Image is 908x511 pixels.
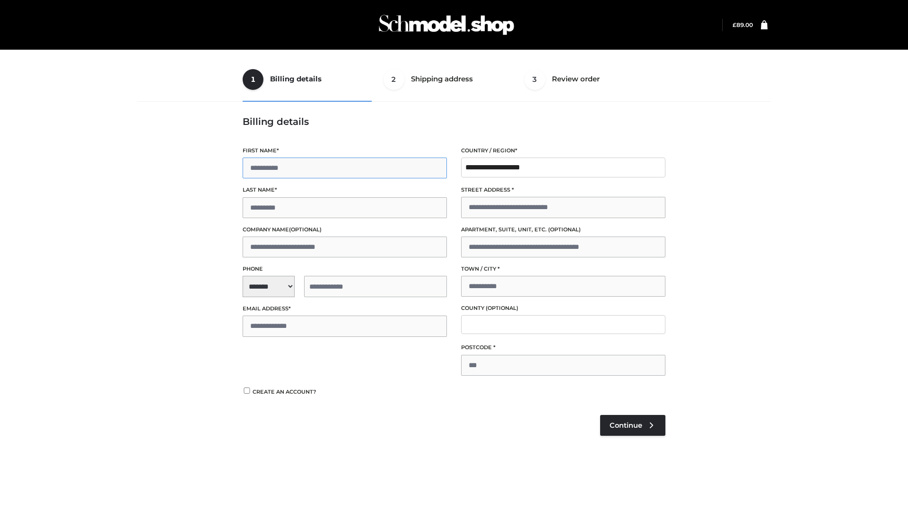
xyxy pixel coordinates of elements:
label: Company name [243,225,447,234]
span: £ [733,21,736,28]
img: Schmodel Admin 964 [375,6,517,44]
label: First name [243,146,447,155]
a: £89.00 [733,21,753,28]
span: (optional) [289,226,322,233]
bdi: 89.00 [733,21,753,28]
label: Town / City [461,264,665,273]
a: Continue [600,415,665,436]
label: Apartment, suite, unit, etc. [461,225,665,234]
label: Postcode [461,343,665,352]
label: Last name [243,185,447,194]
label: Email address [243,304,447,313]
label: County [461,304,665,313]
span: (optional) [486,305,518,311]
h3: Billing details [243,116,665,127]
span: (optional) [548,226,581,233]
input: Create an account? [243,388,251,394]
label: Phone [243,264,447,273]
label: Street address [461,185,665,194]
span: Create an account? [253,388,316,395]
span: Continue [610,421,642,430]
label: Country / Region [461,146,665,155]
